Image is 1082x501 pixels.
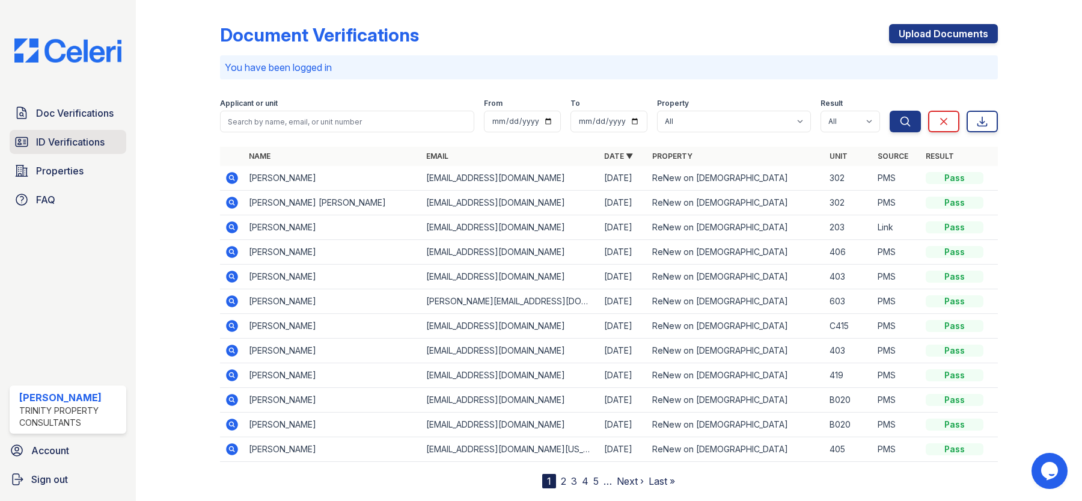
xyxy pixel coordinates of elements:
td: [DATE] [599,166,647,191]
a: Source [878,152,908,161]
a: Unit [830,152,848,161]
label: Result [821,99,843,108]
td: Link [873,215,921,240]
td: [DATE] [599,363,647,388]
td: [DATE] [599,413,647,437]
td: PMS [873,363,921,388]
td: [DATE] [599,339,647,363]
a: Doc Verifications [10,101,126,125]
a: 3 [571,475,577,487]
td: [EMAIL_ADDRESS][DOMAIN_NAME] [421,413,599,437]
img: CE_Logo_Blue-a8612792a0a2168367f1c8372b55b34899dd931a85d93a1a3d3e32e68fde9ad4.png [5,38,131,63]
td: PMS [873,413,921,437]
td: 203 [825,215,873,240]
td: [PERSON_NAME] [244,265,421,289]
a: 4 [582,475,588,487]
td: ReNew on [DEMOGRAPHIC_DATA] [647,388,825,413]
label: To [570,99,580,108]
td: 405 [825,437,873,462]
div: Pass [926,443,983,455]
td: [PERSON_NAME] [PERSON_NAME] [244,191,421,215]
a: FAQ [10,188,126,212]
td: [DATE] [599,191,647,215]
td: [DATE] [599,289,647,314]
div: Pass [926,197,983,209]
td: [DATE] [599,388,647,413]
a: Name [249,152,270,161]
td: [EMAIL_ADDRESS][DOMAIN_NAME] [421,191,599,215]
td: [PERSON_NAME] [244,388,421,413]
span: ID Verifications [36,135,105,149]
div: 1 [542,474,556,488]
td: B020 [825,388,873,413]
td: [EMAIL_ADDRESS][DOMAIN_NAME] [421,240,599,265]
td: 403 [825,339,873,363]
input: Search by name, email, or unit number [220,111,474,132]
div: Pass [926,172,983,184]
td: ReNew on [DEMOGRAPHIC_DATA] [647,363,825,388]
p: You have been logged in [225,60,993,75]
td: ReNew on [DEMOGRAPHIC_DATA] [647,215,825,240]
div: Pass [926,271,983,283]
td: [PERSON_NAME] [244,413,421,437]
td: [DATE] [599,314,647,339]
td: [EMAIL_ADDRESS][DOMAIN_NAME][US_STATE] [421,437,599,462]
td: [PERSON_NAME] [244,240,421,265]
td: [DATE] [599,240,647,265]
a: Properties [10,159,126,183]
td: PMS [873,388,921,413]
a: 5 [593,475,599,487]
td: [EMAIL_ADDRESS][DOMAIN_NAME] [421,388,599,413]
td: ReNew on [DEMOGRAPHIC_DATA] [647,166,825,191]
a: ID Verifications [10,130,126,154]
td: [PERSON_NAME] [244,215,421,240]
div: [PERSON_NAME] [19,390,121,405]
td: [EMAIL_ADDRESS][DOMAIN_NAME] [421,363,599,388]
a: Sign out [5,467,131,491]
td: ReNew on [DEMOGRAPHIC_DATA] [647,339,825,363]
td: PMS [873,289,921,314]
label: Property [657,99,689,108]
label: From [484,99,503,108]
div: Pass [926,345,983,357]
td: ReNew on [DEMOGRAPHIC_DATA] [647,240,825,265]
span: Properties [36,164,84,178]
td: PMS [873,339,921,363]
div: Pass [926,394,983,406]
td: [EMAIL_ADDRESS][DOMAIN_NAME] [421,314,599,339]
td: [EMAIL_ADDRESS][DOMAIN_NAME] [421,215,599,240]
a: 2 [561,475,566,487]
a: Next › [617,475,644,487]
span: Sign out [31,472,68,487]
div: Pass [926,246,983,258]
div: Pass [926,295,983,307]
td: PMS [873,437,921,462]
div: Trinity Property Consultants [19,405,121,429]
td: 403 [825,265,873,289]
a: Date ▼ [604,152,633,161]
td: [PERSON_NAME] [244,437,421,462]
td: [DATE] [599,265,647,289]
td: PMS [873,265,921,289]
td: 302 [825,191,873,215]
a: Result [926,152,954,161]
div: Pass [926,369,983,381]
td: 603 [825,289,873,314]
td: [PERSON_NAME] [244,166,421,191]
iframe: chat widget [1032,453,1070,489]
td: [PERSON_NAME][EMAIL_ADDRESS][DOMAIN_NAME] [421,289,599,314]
td: 302 [825,166,873,191]
td: [PERSON_NAME] [244,314,421,339]
label: Applicant or unit [220,99,278,108]
span: FAQ [36,192,55,207]
td: [PERSON_NAME] [244,339,421,363]
td: PMS [873,240,921,265]
a: Property [652,152,692,161]
span: Doc Verifications [36,106,114,120]
span: … [604,474,612,488]
a: Account [5,438,131,463]
td: PMS [873,314,921,339]
td: C415 [825,314,873,339]
td: [PERSON_NAME] [244,363,421,388]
